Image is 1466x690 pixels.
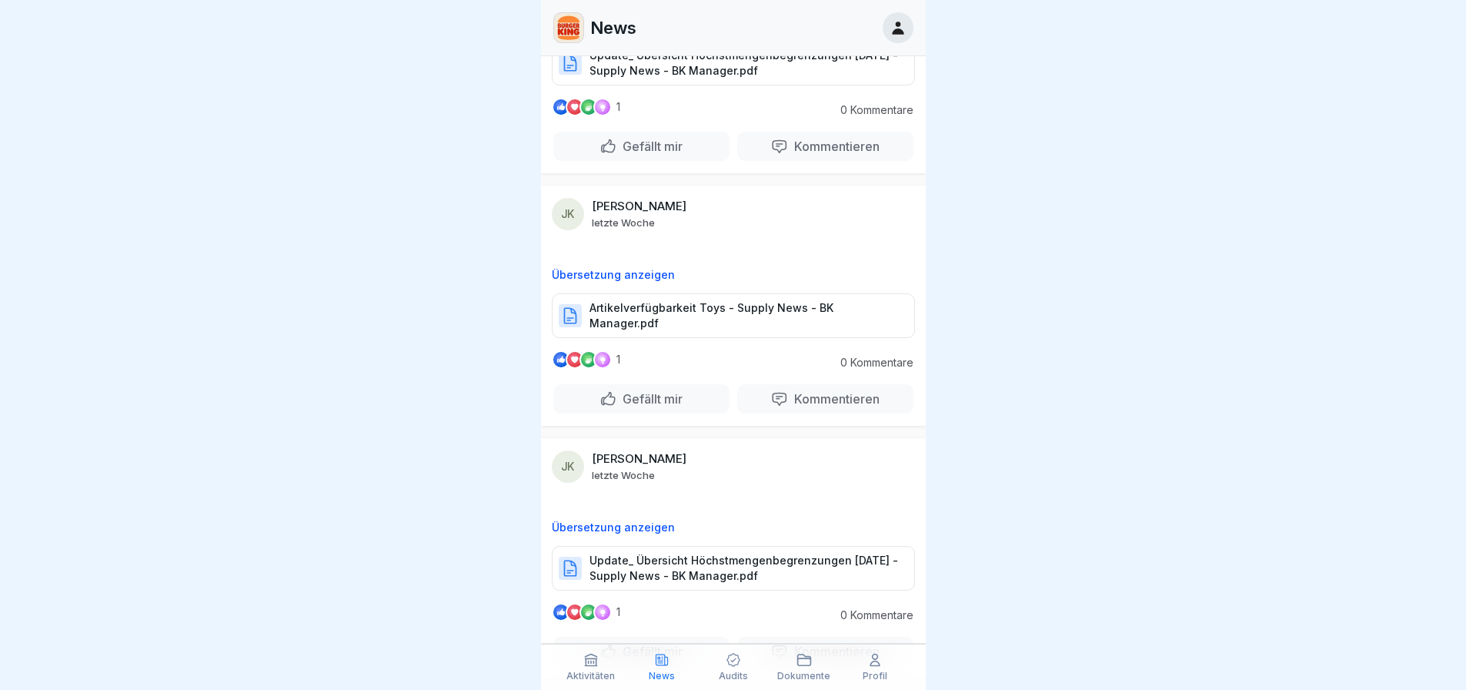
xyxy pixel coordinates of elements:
p: Aktivitäten [566,671,615,682]
p: 1 [616,101,620,113]
a: Update_ Übersicht Höchstmengenbegrenzungen [DATE] - Supply News - BK Manager.pdf [552,62,915,78]
p: Kommentieren [788,139,880,154]
p: Gefällt mir [616,139,683,154]
div: JK [552,198,584,230]
p: [PERSON_NAME] [592,199,686,213]
p: News [649,671,675,682]
p: Übersetzung anzeigen [552,521,915,534]
div: JK [552,451,584,483]
p: 1 [616,353,620,366]
p: Update_ Übersicht Höchstmengenbegrenzungen [DATE] - Supply News - BK Manager.pdf [589,553,899,584]
p: News [590,18,636,38]
p: Dokumente [777,671,830,682]
p: 0 Kommentare [829,609,913,621]
p: Profil [863,671,887,682]
p: 0 Kommentare [829,104,913,116]
p: Update_ Übersicht Höchstmengenbegrenzungen [DATE] - Supply News - BK Manager.pdf [589,48,899,79]
a: Artikelverfügbarkeit Toys - Supply News - BK Manager.pdf [552,315,915,330]
a: Update_ Übersicht Höchstmengenbegrenzungen [DATE] - Supply News - BK Manager.pdf [552,568,915,583]
p: letzte Woche [592,216,655,229]
p: 0 Kommentare [829,357,913,369]
p: [PERSON_NAME] [592,452,686,466]
p: Übersetzung anzeigen [552,269,915,281]
p: letzte Woche [592,469,655,481]
p: Gefällt mir [616,391,683,407]
img: w2f18lwxr3adf3talrpwf6id.png [554,13,583,42]
p: Kommentieren [788,391,880,407]
p: 1 [616,606,620,618]
p: Artikelverfügbarkeit Toys - Supply News - BK Manager.pdf [589,300,899,331]
p: Audits [719,671,748,682]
